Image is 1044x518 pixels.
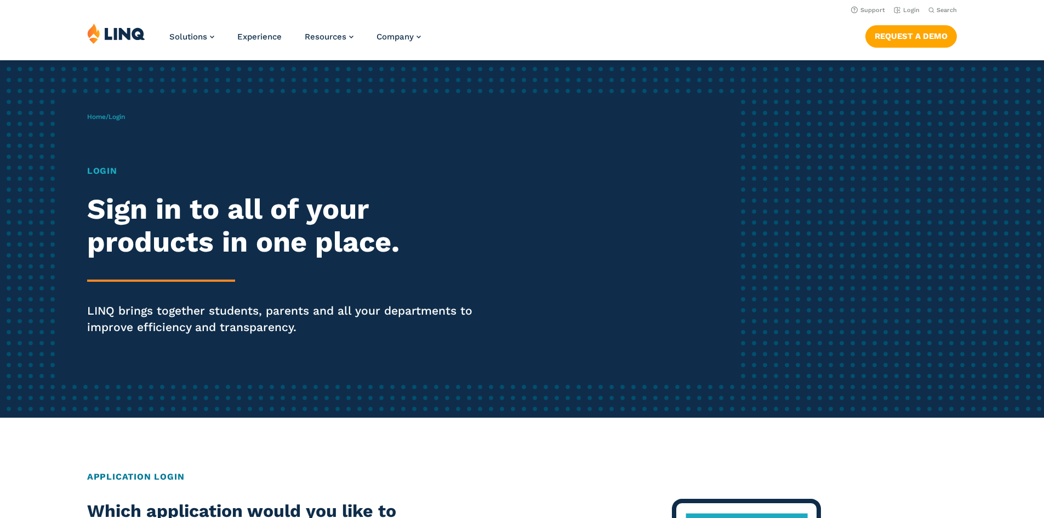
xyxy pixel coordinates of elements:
span: Company [376,32,414,42]
a: Resources [305,32,353,42]
a: Solutions [169,32,214,42]
a: Support [851,7,885,14]
span: Resources [305,32,346,42]
button: Open Search Bar [928,6,957,14]
a: Company [376,32,421,42]
h2: Application Login [87,470,957,483]
a: Experience [237,32,282,42]
a: Login [894,7,920,14]
h1: Login [87,164,489,178]
a: Home [87,113,106,121]
img: LINQ | K‑12 Software [87,23,145,44]
nav: Button Navigation [865,23,957,47]
h2: Sign in to all of your products in one place. [87,193,489,259]
span: Login [109,113,125,121]
nav: Primary Navigation [169,23,421,59]
span: Solutions [169,32,207,42]
a: Request a Demo [865,25,957,47]
span: / [87,113,125,121]
span: Search [937,7,957,14]
p: LINQ brings together students, parents and all your departments to improve efficiency and transpa... [87,303,489,335]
